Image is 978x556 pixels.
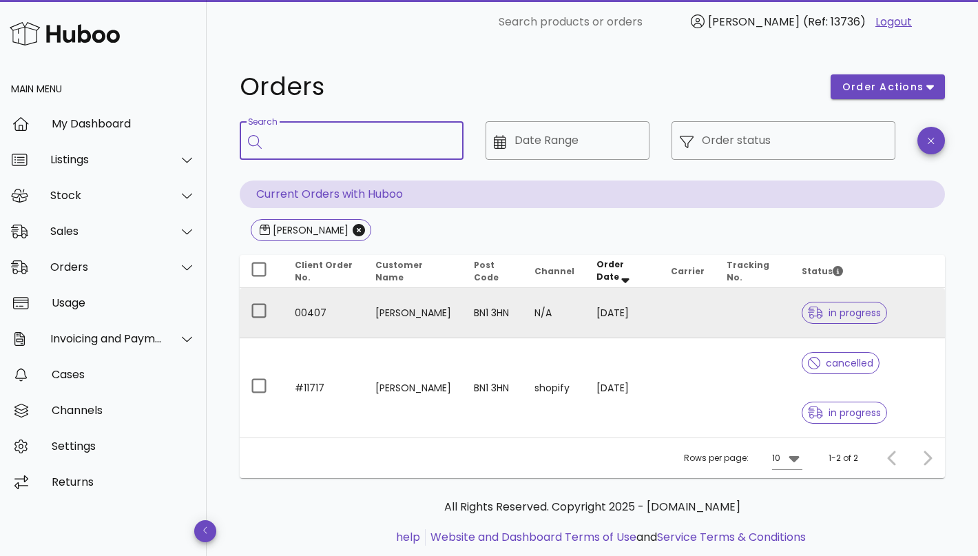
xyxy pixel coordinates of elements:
td: [DATE] [585,338,659,437]
th: Customer Name [364,255,464,288]
td: N/A [523,288,585,338]
th: Status [791,255,945,288]
span: (Ref: 13736) [803,14,866,30]
td: BN1 3HN [463,338,523,437]
h1: Orders [240,74,814,99]
a: Website and Dashboard Terms of Use [430,529,636,545]
td: BN1 3HN [463,288,523,338]
div: Rows per page: [684,438,802,478]
button: Close [353,224,365,236]
div: 10Rows per page: [772,447,802,469]
a: help [396,529,420,545]
td: #11717 [284,338,364,437]
div: Usage [52,296,196,309]
th: Channel [523,255,585,288]
div: Channels [52,404,196,417]
span: Tracking No. [727,259,769,283]
span: Order Date [596,258,624,282]
div: Sales [50,225,163,238]
div: Cases [52,368,196,381]
span: Status [802,265,843,277]
span: Channel [534,265,574,277]
span: in progress [808,408,881,418]
td: [PERSON_NAME] [364,288,464,338]
li: and [426,529,806,546]
td: shopify [523,338,585,437]
div: Listings [50,153,163,166]
div: Settings [52,440,196,453]
div: 1-2 of 2 [829,452,858,464]
span: Carrier [671,265,705,277]
th: Post Code [463,255,523,288]
td: [DATE] [585,288,659,338]
label: Search [248,117,277,127]
img: Huboo Logo [10,19,120,48]
p: All Rights Reserved. Copyright 2025 - [DOMAIN_NAME] [251,499,934,515]
th: Order Date: Sorted descending. Activate to remove sorting. [585,255,659,288]
div: Invoicing and Payments [50,332,163,345]
div: My Dashboard [52,117,196,130]
a: Logout [875,14,912,30]
span: in progress [808,308,881,318]
td: 00407 [284,288,364,338]
span: Client Order No. [295,259,353,283]
td: [PERSON_NAME] [364,338,464,437]
div: Returns [52,475,196,488]
th: Client Order No. [284,255,364,288]
span: Customer Name [375,259,423,283]
span: Post Code [474,259,499,283]
span: [PERSON_NAME] [708,14,800,30]
button: order actions [831,74,945,99]
span: cancelled [808,358,873,368]
span: order actions [842,80,924,94]
p: Current Orders with Huboo [240,181,945,208]
div: Orders [50,260,163,274]
div: 10 [772,452,780,464]
div: Stock [50,189,163,202]
div: [PERSON_NAME] [270,223,348,237]
th: Tracking No. [716,255,791,288]
th: Carrier [660,255,716,288]
a: Service Terms & Conditions [657,529,806,545]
